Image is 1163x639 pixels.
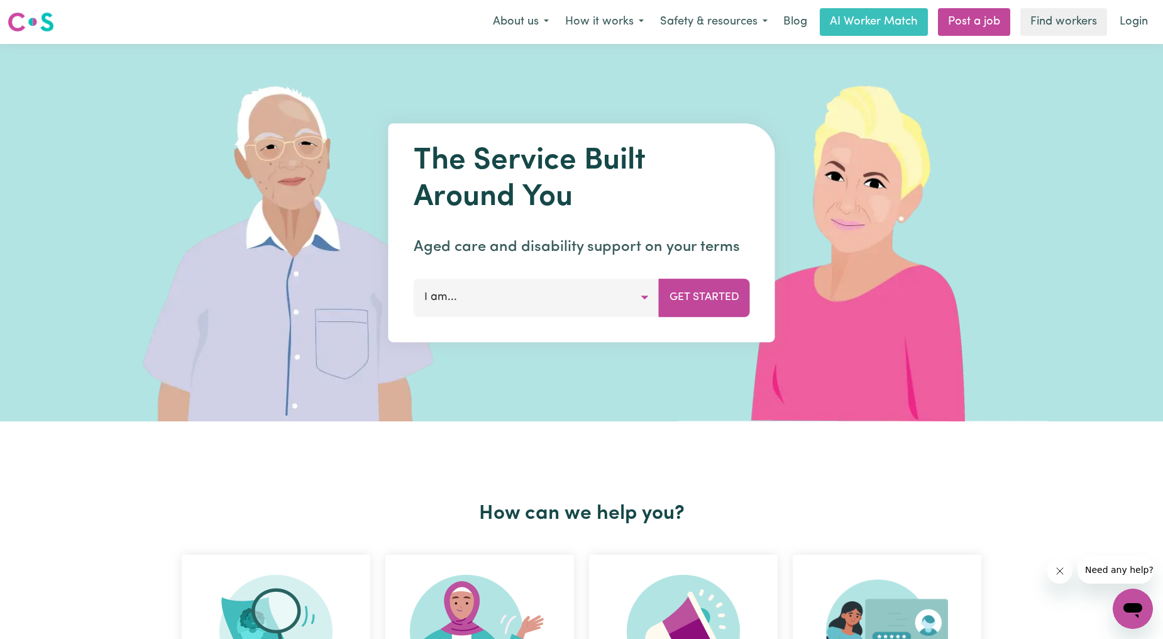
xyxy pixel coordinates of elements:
[776,8,815,36] a: Blog
[8,11,54,33] img: Careseekers logo
[414,279,659,316] button: I am...
[414,236,750,258] p: Aged care and disability support on your terms
[8,9,76,19] span: Need any help?
[1078,556,1153,584] iframe: Message from company
[1047,558,1072,584] iframe: Close message
[652,9,776,35] button: Safety & resources
[485,9,557,35] button: About us
[1020,8,1107,36] a: Find workers
[1112,8,1155,36] a: Login
[938,8,1010,36] a: Post a job
[414,143,750,216] h1: The Service Built Around You
[659,279,750,316] button: Get Started
[820,8,928,36] a: AI Worker Match
[1113,589,1153,629] iframe: Button to launch messaging window
[174,502,989,526] h2: How can we help you?
[8,8,54,36] a: Careseekers logo
[557,9,652,35] button: How it works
